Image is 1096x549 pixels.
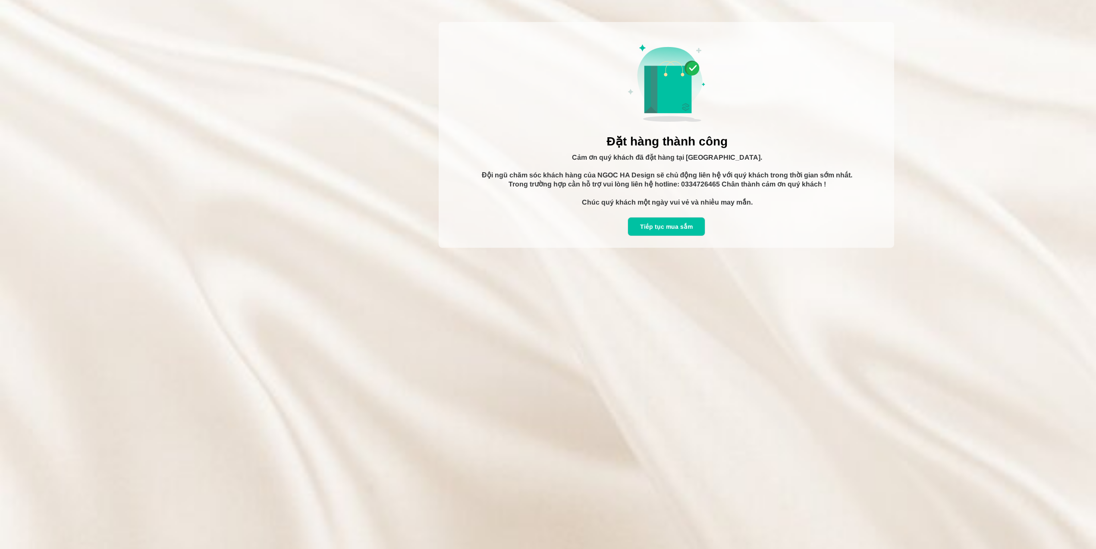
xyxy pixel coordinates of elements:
[628,217,705,236] a: Tiếp tục mua sắm
[582,199,753,206] span: Chúc quý khách một ngày vui vẻ và nhiều may mắn.
[572,154,762,161] span: Cảm ơn quý khách đã đặt hàng tại [GEOGRAPHIC_DATA].
[628,222,705,231] div: Tiếp tục mua sắm
[615,31,718,134] img: Display image
[465,134,869,148] h5: Đặt hàng thành công
[482,171,852,188] span: Đội ngũ chăm sóc khách hàng của NGOC HA Design sẽ chủ động liên hệ với quý khách trong thời gian ...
